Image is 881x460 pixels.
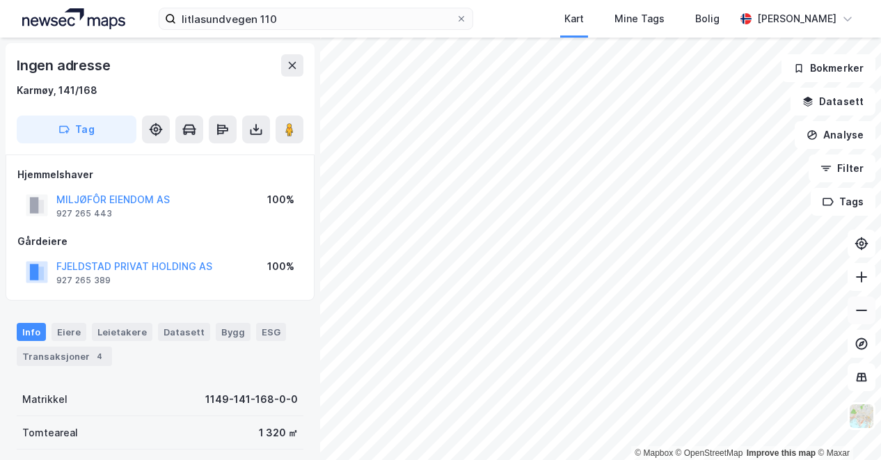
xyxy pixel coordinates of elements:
button: Tags [811,188,875,216]
div: 927 265 443 [56,208,112,219]
div: Gårdeiere [17,233,303,250]
input: Søk på adresse, matrikkel, gårdeiere, leietakere eller personer [176,8,456,29]
a: Improve this map [747,448,816,458]
div: Mine Tags [614,10,665,27]
img: logo.a4113a55bc3d86da70a041830d287a7e.svg [22,8,125,29]
div: Bolig [695,10,720,27]
div: Datasett [158,323,210,341]
iframe: Chat Widget [811,393,881,460]
div: 1 320 ㎡ [259,425,298,441]
div: Transaksjoner [17,347,112,366]
button: Tag [17,116,136,143]
div: Eiere [51,323,86,341]
a: OpenStreetMap [676,448,743,458]
a: Mapbox [635,448,673,458]
div: Ingen adresse [17,54,113,77]
div: 100% [267,191,294,208]
div: Karmøy, 141/168 [17,82,97,99]
div: 4 [93,349,106,363]
div: Info [17,323,46,341]
button: Bokmerker [781,54,875,82]
div: Hjemmelshaver [17,166,303,183]
div: Bygg [216,323,251,341]
button: Analyse [795,121,875,149]
div: 100% [267,258,294,275]
div: 927 265 389 [56,275,111,286]
button: Filter [809,154,875,182]
div: Kart [564,10,584,27]
div: Matrikkel [22,391,68,408]
div: Kontrollprogram for chat [811,393,881,460]
button: Datasett [791,88,875,116]
div: ESG [256,323,286,341]
div: Leietakere [92,323,152,341]
div: Tomteareal [22,425,78,441]
div: [PERSON_NAME] [757,10,836,27]
div: 1149-141-168-0-0 [205,391,298,408]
